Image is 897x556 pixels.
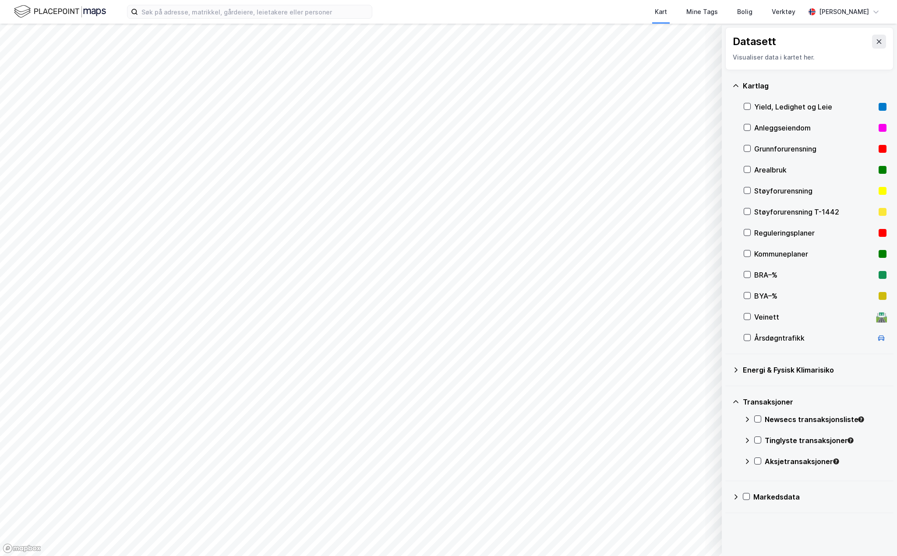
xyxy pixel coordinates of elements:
[743,81,886,91] div: Kartlag
[737,7,752,17] div: Bolig
[754,123,875,133] div: Anleggseiendom
[733,35,776,49] div: Datasett
[832,457,840,465] div: Tooltip anchor
[754,333,872,343] div: Årsdøgntrafikk
[754,228,875,238] div: Reguleringsplaner
[686,7,718,17] div: Mine Tags
[819,7,869,17] div: [PERSON_NAME]
[754,312,872,322] div: Veinett
[138,5,372,18] input: Søk på adresse, matrikkel, gårdeiere, leietakere eller personer
[754,102,875,112] div: Yield, Ledighet og Leie
[754,291,875,301] div: BYA–%
[853,514,897,556] iframe: Chat Widget
[14,4,106,19] img: logo.f888ab2527a4732fd821a326f86c7f29.svg
[753,492,886,502] div: Markedsdata
[754,270,875,280] div: BRA–%
[655,7,667,17] div: Kart
[754,249,875,259] div: Kommuneplaner
[754,207,875,217] div: Støyforurensning T-1442
[765,435,886,446] div: Tinglyste transaksjoner
[754,186,875,196] div: Støyforurensning
[765,414,886,425] div: Newsecs transaksjonsliste
[3,543,41,553] a: Mapbox homepage
[754,144,875,154] div: Grunnforurensning
[743,397,886,407] div: Transaksjoner
[772,7,795,17] div: Verktøy
[743,365,886,375] div: Energi & Fysisk Klimarisiko
[733,52,886,63] div: Visualiser data i kartet her.
[754,165,875,175] div: Arealbruk
[857,415,865,423] div: Tooltip anchor
[876,311,887,323] div: 🛣️
[847,436,855,444] div: Tooltip anchor
[765,456,886,467] div: Aksjetransaksjoner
